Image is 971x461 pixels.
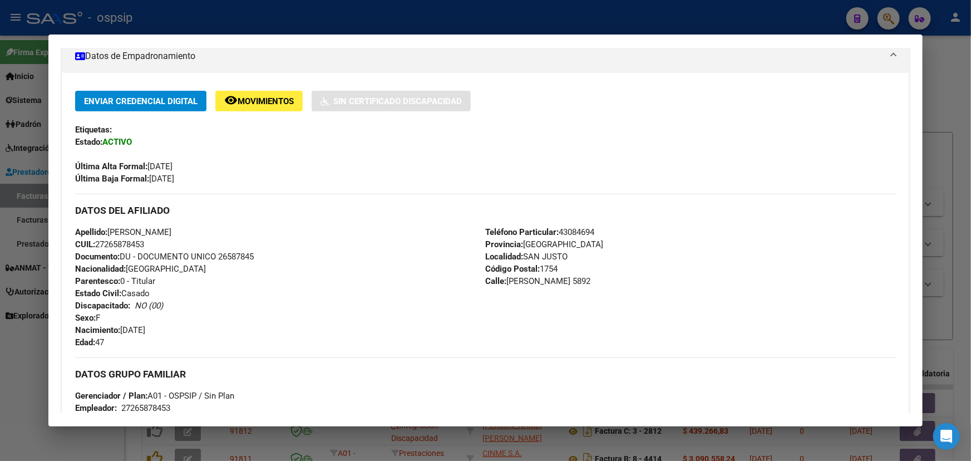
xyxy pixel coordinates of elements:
strong: Apellido: [75,227,107,237]
mat-expansion-panel-header: Datos de Empadronamiento [62,40,909,73]
mat-icon: remove_red_eye [224,94,238,107]
strong: ACTIVO [102,137,132,147]
h3: DATOS DEL AFILIADO [75,204,896,217]
strong: Localidad: [486,252,524,262]
span: Sin Certificado Discapacidad [333,96,462,106]
button: Movimientos [215,91,303,111]
strong: Nacimiento: [75,325,120,335]
strong: Discapacitado: [75,301,130,311]
span: [DATE] [75,325,145,335]
span: Casado [75,288,150,298]
span: 0 - Titular [75,276,155,286]
span: [PERSON_NAME] 5892 [486,276,591,286]
button: Sin Certificado Discapacidad [312,91,471,111]
strong: Estado: [75,137,102,147]
strong: Calle: [486,276,507,286]
span: [PERSON_NAME] [75,227,171,237]
span: 47 [75,337,104,347]
strong: Última Alta Formal: [75,161,147,171]
span: 27265878453 [75,239,144,249]
div: 27265878453 [121,402,170,414]
span: [GEOGRAPHIC_DATA] [486,239,604,249]
strong: Teléfono Particular: [486,227,559,237]
strong: Documento: [75,252,120,262]
span: [DATE] [75,174,174,184]
span: [GEOGRAPHIC_DATA] [75,264,206,274]
span: F [75,313,100,323]
strong: Empleador: [75,403,117,413]
span: DU - DOCUMENTO UNICO 26587845 [75,252,254,262]
strong: Sexo: [75,313,96,323]
span: Enviar Credencial Digital [84,96,198,106]
strong: Provincia: [486,239,524,249]
span: [DATE] [75,161,172,171]
span: 1754 [486,264,558,274]
strong: Etiquetas: [75,125,112,135]
strong: CUIL: [75,239,95,249]
strong: Estado Civil: [75,288,121,298]
strong: Última Baja Formal: [75,174,149,184]
strong: Código Postal: [486,264,540,274]
mat-panel-title: Datos de Empadronamiento [75,50,883,63]
i: NO (00) [135,301,163,311]
span: 43084694 [486,227,595,237]
span: A01 - OSPSIP / Sin Plan [75,391,234,401]
span: SAN JUSTO [486,252,568,262]
span: Movimientos [238,96,294,106]
strong: Parentesco: [75,276,120,286]
strong: Gerenciador / Plan: [75,391,147,401]
h3: DATOS GRUPO FAMILIAR [75,368,896,380]
button: Enviar Credencial Digital [75,91,206,111]
div: Open Intercom Messenger [933,423,960,450]
strong: Edad: [75,337,95,347]
strong: Nacionalidad: [75,264,126,274]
